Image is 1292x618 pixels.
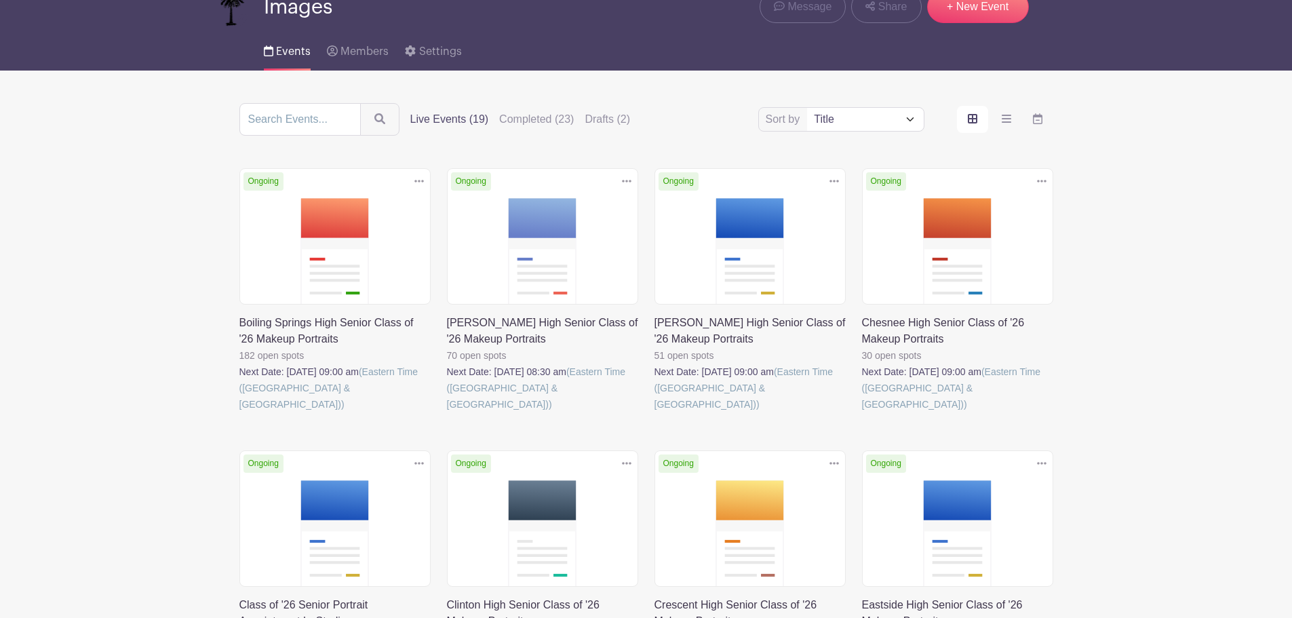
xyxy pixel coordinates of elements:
[264,27,311,71] a: Events
[419,46,462,57] span: Settings
[410,111,489,128] label: Live Events (19)
[405,27,461,71] a: Settings
[957,106,1053,133] div: order and view
[239,103,361,136] input: Search Events...
[276,46,311,57] span: Events
[410,111,631,128] div: filters
[585,111,630,128] label: Drafts (2)
[499,111,574,128] label: Completed (23)
[766,111,804,128] label: Sort by
[327,27,389,71] a: Members
[340,46,389,57] span: Members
